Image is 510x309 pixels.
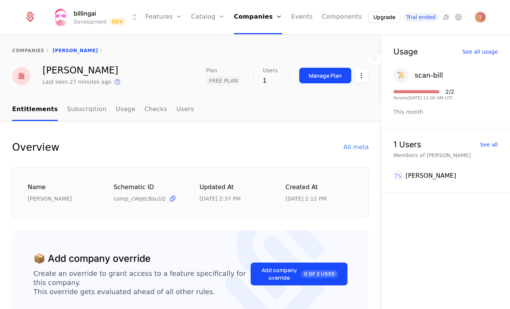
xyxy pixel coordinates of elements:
div: Members of [PERSON_NAME] [393,151,498,159]
div: Overview [12,140,59,155]
div: 2 / 2 [445,89,454,94]
div: scan-bill [415,70,443,81]
a: Users [176,99,194,121]
div: Last seen 27 minutes ago [43,78,111,86]
div: 9/20/25, 2:37 PM [200,195,241,202]
button: Open user button [475,12,486,22]
div: Create an override to grant access to a feature specifically for this company. This override gets... [33,269,251,296]
ul: Choose Sub Page [12,99,194,121]
div: [PERSON_NAME] [406,171,456,180]
span: Users [263,68,278,73]
a: Checks [144,99,167,121]
button: Upgrade [369,12,400,22]
div: 9/11/25, 2:12 PM [286,195,327,202]
div: This month [393,108,498,116]
button: Add company override0 of 2 Used [251,263,347,285]
div: Development [74,18,107,25]
span: Plan [206,68,217,73]
span: FREE PLAN [206,76,241,85]
div: See all usage [462,49,498,54]
div: 1 [263,76,278,85]
div: Created at [286,183,353,192]
button: 📜scan-bill [393,68,443,83]
div: 📜 [393,68,409,83]
div: 📦 Add company override [33,252,151,266]
span: comp_cVeJeLBsu1Q [114,195,166,202]
div: [PERSON_NAME] [28,195,95,202]
button: Manage Plan [299,68,351,83]
span: billingai [74,9,96,18]
img: red.png [12,67,30,85]
nav: Main [12,99,369,121]
a: Settings [454,13,463,22]
div: 1 Users [393,140,421,148]
div: Manage Plan [309,72,342,80]
div: TS [393,171,403,180]
a: Entitlements [12,99,58,121]
div: All meta [344,143,369,152]
div: Schematic ID [114,183,181,192]
a: Integrations [442,13,451,22]
a: Usage [116,99,136,121]
span: Dev [110,18,125,25]
div: Resets [DATE] 12:00 AM UTC [393,96,454,100]
img: billingai [52,8,70,26]
div: See all [480,142,498,147]
a: Trial ended [403,13,439,22]
button: Select action [354,68,369,83]
span: 0 of 2 Used [301,270,338,278]
div: [PERSON_NAME] [43,66,122,75]
div: Add company override [260,266,338,282]
button: Select environment [54,9,139,25]
a: Subscription [67,99,106,121]
div: Updated at [200,183,267,192]
a: companies [12,48,44,53]
div: Usage [393,48,418,56]
img: Tiago [475,12,486,22]
div: Name [28,183,95,192]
